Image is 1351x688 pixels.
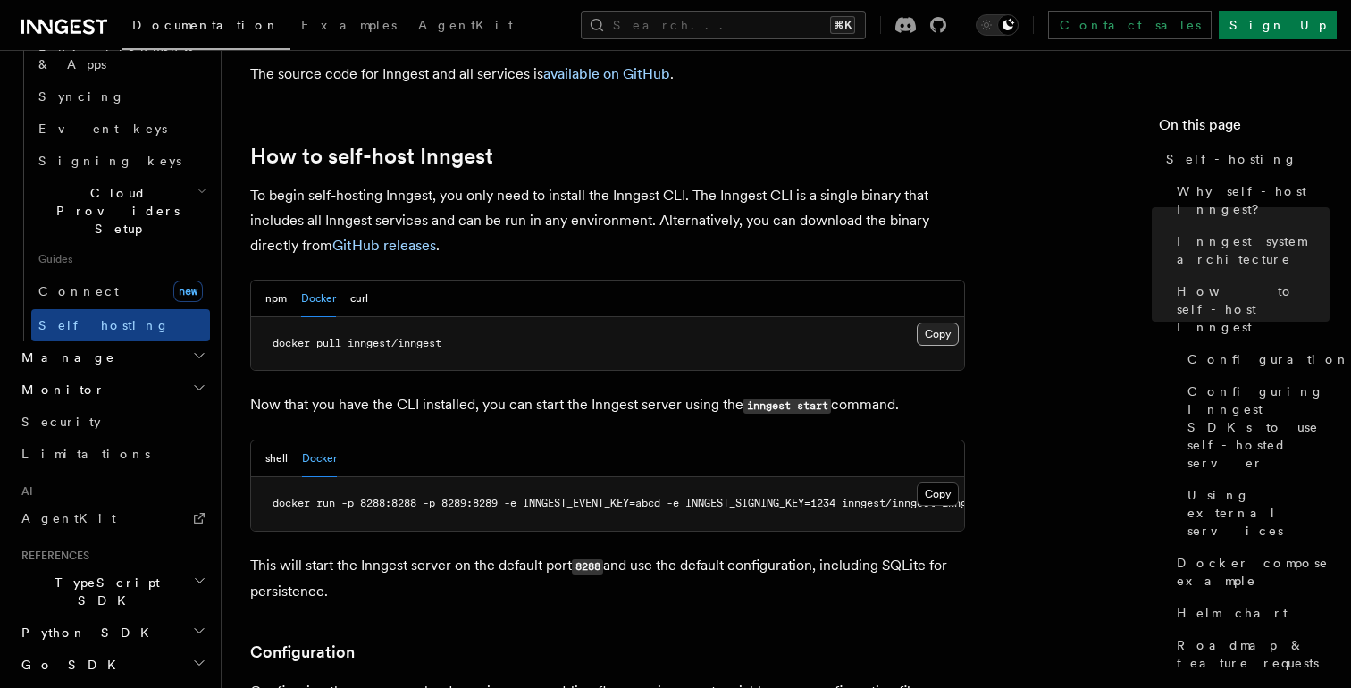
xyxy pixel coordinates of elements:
a: Helm chart [1170,597,1330,629]
span: How to self-host Inngest [1177,282,1330,336]
kbd: ⌘K [830,16,855,34]
a: AgentKit [14,502,210,534]
a: Limitations [14,438,210,470]
span: Examples [301,18,397,32]
button: shell [265,440,288,477]
button: Monitor [14,373,210,406]
span: Manage [14,348,115,366]
p: The source code for Inngest and all services is . [250,62,965,87]
a: Configuration [250,640,355,665]
button: Docker [301,281,336,317]
a: Security [14,406,210,438]
span: AgentKit [21,511,116,525]
button: Cloud Providers Setup [31,177,210,245]
span: Security [21,415,101,429]
a: available on GitHub [543,65,670,82]
button: npm [265,281,287,317]
span: Why self-host Inngest? [1177,182,1330,218]
a: Roadmap & feature requests [1170,629,1330,679]
a: Configuration [1180,343,1330,375]
a: Documentation [122,5,290,50]
a: AgentKit [407,5,524,48]
button: Go SDK [14,649,210,681]
span: Docker compose example [1177,554,1330,590]
a: How to self-host Inngest [250,144,493,169]
a: Signing keys [31,145,210,177]
a: Examples [290,5,407,48]
button: curl [350,281,368,317]
p: To begin self-hosting Inngest, you only need to install the Inngest CLI. The Inngest CLI is a sin... [250,183,965,258]
span: Connect [38,284,119,298]
button: Manage [14,341,210,373]
a: Docker compose example [1170,547,1330,597]
button: Toggle dark mode [976,14,1019,36]
a: Why self-host Inngest? [1170,175,1330,225]
a: Syncing [31,80,210,113]
button: TypeScript SDK [14,566,210,617]
span: Event keys [38,122,167,136]
span: Python SDK [14,624,160,642]
span: Signing keys [38,154,181,168]
span: Roadmap & feature requests [1177,636,1330,672]
button: Copy [917,482,959,506]
a: Sign Up [1219,11,1337,39]
span: Configuration [1187,350,1350,368]
a: Self hosting [31,309,210,341]
span: Limitations [21,447,150,461]
a: How to self-host Inngest [1170,275,1330,343]
span: Inngest system architecture [1177,232,1330,268]
span: Self-hosting [1166,150,1297,168]
span: AgentKit [418,18,513,32]
span: Self hosting [38,318,170,332]
a: Inngest system architecture [1170,225,1330,275]
code: 8288 [572,559,603,575]
a: Using external services [1180,479,1330,547]
a: Self-hosting [1159,143,1330,175]
a: Connectnew [31,273,210,309]
a: Configuring Inngest SDKs to use self-hosted server [1180,375,1330,479]
h4: On this page [1159,114,1330,143]
a: Contact sales [1048,11,1212,39]
a: Event keys [31,113,210,145]
span: Cloud Providers Setup [31,184,197,238]
span: docker pull inngest/inngest [273,337,441,349]
p: This will start the Inngest server on the default port and use the default configuration, includi... [250,553,965,604]
span: Configuring Inngest SDKs to use self-hosted server [1187,382,1330,472]
span: AI [14,484,33,499]
a: GitHub releases [332,237,436,254]
span: docker run -p 8288:8288 -p 8289:8289 -e INNGEST_EVENT_KEY=abcd -e INNGEST_SIGNING_KEY=1234 innges... [273,497,1023,509]
a: Environments & Apps [31,30,210,80]
span: References [14,549,89,563]
p: Now that you have the CLI installed, you can start the Inngest server using the command. [250,392,965,418]
span: Using external services [1187,486,1330,540]
span: Guides [31,245,210,273]
button: Copy [917,323,959,346]
span: Monitor [14,381,105,399]
span: Helm chart [1177,604,1288,622]
code: inngest start [743,399,831,414]
span: Go SDK [14,656,127,674]
button: Docker [302,440,337,477]
button: Search...⌘K [581,11,866,39]
span: Documentation [132,18,280,32]
span: TypeScript SDK [14,574,193,609]
span: new [173,281,203,302]
span: Syncing [38,89,125,104]
button: Python SDK [14,617,210,649]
